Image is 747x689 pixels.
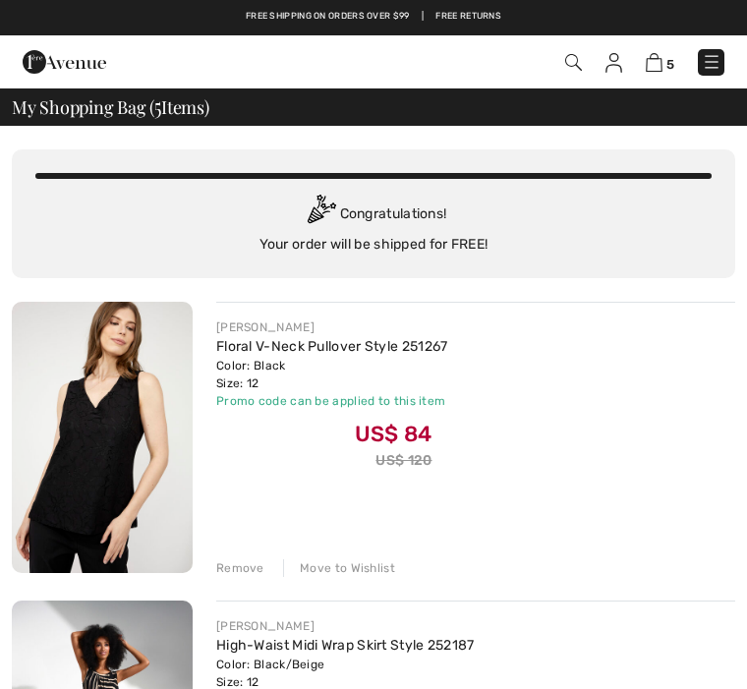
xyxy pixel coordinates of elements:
div: Congratulations! Your order will be shipped for FREE! [35,195,712,255]
div: Color: Black Size: 12 [216,357,448,392]
img: 1ère Avenue [23,42,106,82]
span: | [422,10,424,24]
img: Menu [702,52,721,72]
a: Floral V-Neck Pullover Style 251267 [216,338,448,355]
span: 5 [154,94,161,117]
div: Move to Wishlist [283,559,395,577]
a: Free shipping on orders over $99 [246,10,410,24]
img: Congratulation2.svg [301,195,340,234]
div: Remove [216,559,264,577]
a: 5 [646,52,674,73]
img: Shopping Bag [646,53,662,72]
span: 5 [666,57,674,72]
span: US$ 84 [355,421,432,447]
img: Search [565,54,582,71]
div: Promo code can be applied to this item [216,392,448,410]
img: Floral V-Neck Pullover Style 251267 [12,302,193,573]
span: My Shopping Bag ( Items) [12,98,209,116]
a: Free Returns [435,10,501,24]
a: High-Waist Midi Wrap Skirt Style 252187 [216,637,475,654]
div: [PERSON_NAME] [216,617,475,635]
img: My Info [605,53,622,73]
a: 1ère Avenue [23,53,106,70]
s: US$ 120 [375,452,431,469]
div: [PERSON_NAME] [216,318,448,336]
